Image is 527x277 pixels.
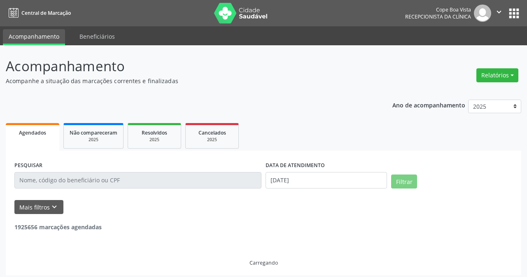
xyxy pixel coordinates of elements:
button:  [491,5,507,22]
i: keyboard_arrow_down [50,203,59,212]
a: Central de Marcação [6,6,71,20]
p: Acompanhe a situação das marcações correntes e finalizadas [6,77,366,85]
p: Acompanhamento [6,56,366,77]
span: Recepcionista da clínica [405,13,471,20]
span: Não compareceram [70,129,117,136]
span: Resolvidos [142,129,167,136]
span: Central de Marcação [21,9,71,16]
i:  [494,7,504,16]
img: img [474,5,491,22]
a: Acompanhamento [3,29,65,45]
div: 2025 [70,137,117,143]
div: 2025 [191,137,233,143]
span: Cancelados [198,129,226,136]
span: Agendados [19,129,46,136]
div: Cope Boa Vista [405,6,471,13]
label: DATA DE ATENDIMENTO [266,159,325,172]
p: Ano de acompanhamento [392,100,465,110]
a: Beneficiários [74,29,121,44]
input: Nome, código do beneficiário ou CPF [14,172,261,189]
button: Filtrar [391,175,417,189]
button: apps [507,6,521,21]
label: PESQUISAR [14,159,42,172]
button: Relatórios [476,68,518,82]
input: Selecione um intervalo [266,172,387,189]
button: Mais filtroskeyboard_arrow_down [14,200,63,214]
div: Carregando [250,259,278,266]
div: 2025 [134,137,175,143]
strong: 1925656 marcações agendadas [14,223,102,231]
